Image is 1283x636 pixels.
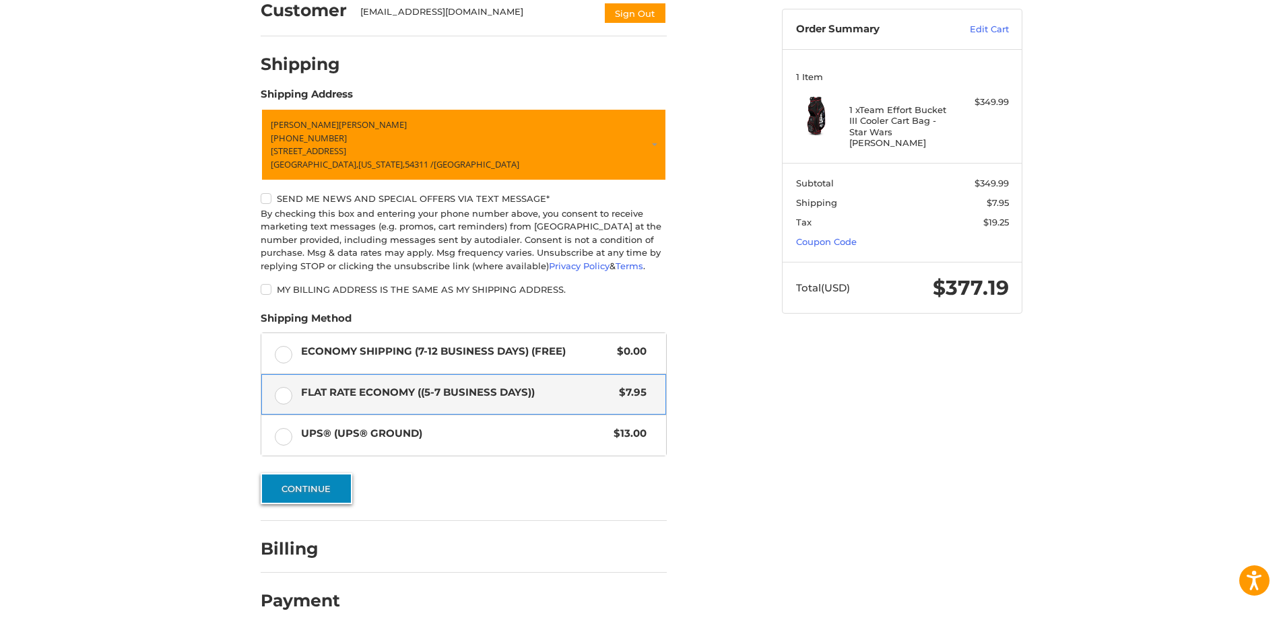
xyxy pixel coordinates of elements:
span: [PERSON_NAME] [271,118,339,131]
a: Enter or select a different address [261,108,667,181]
a: Edit Cart [941,23,1009,36]
span: [STREET_ADDRESS] [271,145,346,157]
div: $349.99 [956,96,1009,109]
span: [GEOGRAPHIC_DATA], [271,158,358,170]
a: Terms [616,260,643,271]
button: Continue [261,473,352,504]
span: $349.99 [975,178,1009,188]
legend: Shipping Address [261,87,353,108]
h2: Payment [261,590,340,611]
span: $7.95 [612,385,647,400]
span: $19.25 [983,217,1009,227]
a: Privacy Policy [549,260,610,271]
span: $7.95 [987,197,1009,208]
span: [PHONE_NUMBER] [271,132,347,144]
span: $13.00 [607,426,647,441]
span: Flat Rate Economy ((5-7 Business Days)) [301,385,613,400]
span: $377.19 [933,275,1009,300]
span: Economy Shipping (7-12 Business Days) (Free) [301,344,611,359]
h2: Shipping [261,54,340,75]
label: My billing address is the same as my shipping address. [261,284,667,295]
button: Sign Out [603,2,667,24]
span: UPS® (UPS® Ground) [301,426,607,441]
span: [PERSON_NAME] [339,118,407,131]
h3: Order Summary [796,23,941,36]
legend: Shipping Method [261,311,352,332]
span: $0.00 [610,344,647,359]
div: [EMAIL_ADDRESS][DOMAIN_NAME] [360,5,591,24]
a: Coupon Code [796,236,857,247]
span: [GEOGRAPHIC_DATA] [434,158,519,170]
span: [US_STATE], [358,158,405,170]
h2: Billing [261,538,339,559]
h4: 1 x Team Effort Bucket III Cooler Cart Bag - Star Wars [PERSON_NAME] [849,104,952,148]
span: Shipping [796,197,837,208]
label: Send me news and special offers via text message* [261,193,667,204]
div: By checking this box and entering your phone number above, you consent to receive marketing text ... [261,207,667,273]
span: Subtotal [796,178,834,188]
span: Total (USD) [796,281,850,294]
span: Tax [796,217,812,227]
h3: 1 Item [796,71,1009,82]
span: 54311 / [405,158,434,170]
